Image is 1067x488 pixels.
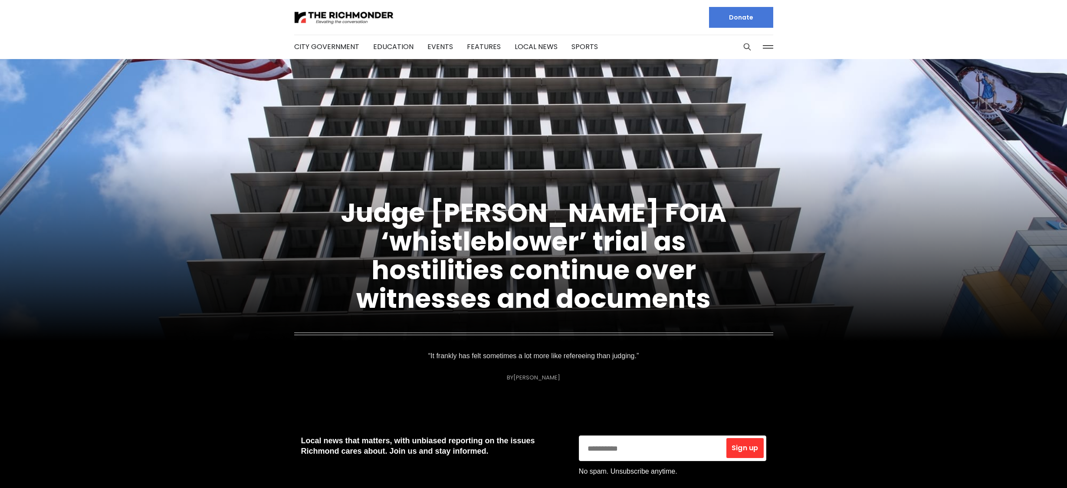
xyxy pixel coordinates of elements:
a: Education [373,42,414,52]
p: Local news that matters, with unbiased reporting on the issues Richmond cares about. Join us and ... [301,435,565,456]
iframe: portal-trigger [994,445,1067,488]
img: The Richmonder [294,10,394,25]
a: Donate [709,7,773,28]
div: By [507,374,560,381]
button: Search this site [741,40,754,53]
span: No spam. Unsubscribe anytime. [579,467,679,476]
a: City Government [294,42,359,52]
button: Sign up [726,438,763,458]
a: Local News [515,42,558,52]
a: Features [467,42,501,52]
a: Sports [571,42,598,52]
a: [PERSON_NAME] [513,373,560,382]
span: Sign up [732,445,758,452]
a: Judge [PERSON_NAME] FOIA ‘whistleblower’ trial as hostilities continue over witnesses and documents [341,195,726,317]
a: Events [427,42,453,52]
p: “It frankly has felt sometimes a lot more like refereeing than judging.” [426,350,641,362]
